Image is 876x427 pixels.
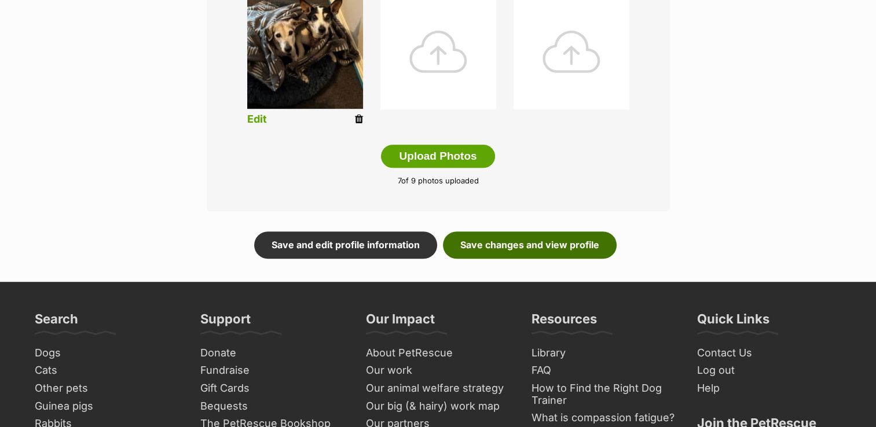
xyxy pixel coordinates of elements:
[697,311,769,334] h3: Quick Links
[361,397,515,415] a: Our big (& hairy) work map
[196,397,350,415] a: Bequests
[30,362,184,380] a: Cats
[30,397,184,415] a: Guinea pigs
[692,344,846,362] a: Contact Us
[692,362,846,380] a: Log out
[366,311,435,334] h3: Our Impact
[361,362,515,380] a: Our work
[381,145,494,168] button: Upload Photos
[692,380,846,397] a: Help
[196,362,350,380] a: Fundraise
[527,409,681,427] a: What is compassion fatigue?
[254,231,437,258] a: Save and edit profile information
[443,231,617,258] a: Save changes and view profile
[527,362,681,380] a: FAQ
[30,344,184,362] a: Dogs
[30,380,184,397] a: Other pets
[361,380,515,397] a: Our animal welfare strategy
[35,311,78,334] h3: Search
[196,380,350,397] a: Gift Cards
[527,344,681,362] a: Library
[196,344,350,362] a: Donate
[527,380,681,409] a: How to Find the Right Dog Trainer
[247,113,267,126] a: Edit
[361,344,515,362] a: About PetRescue
[200,311,251,334] h3: Support
[532,311,597,334] h3: Resources
[398,176,401,185] span: 7
[224,175,653,187] p: of 9 photos uploaded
